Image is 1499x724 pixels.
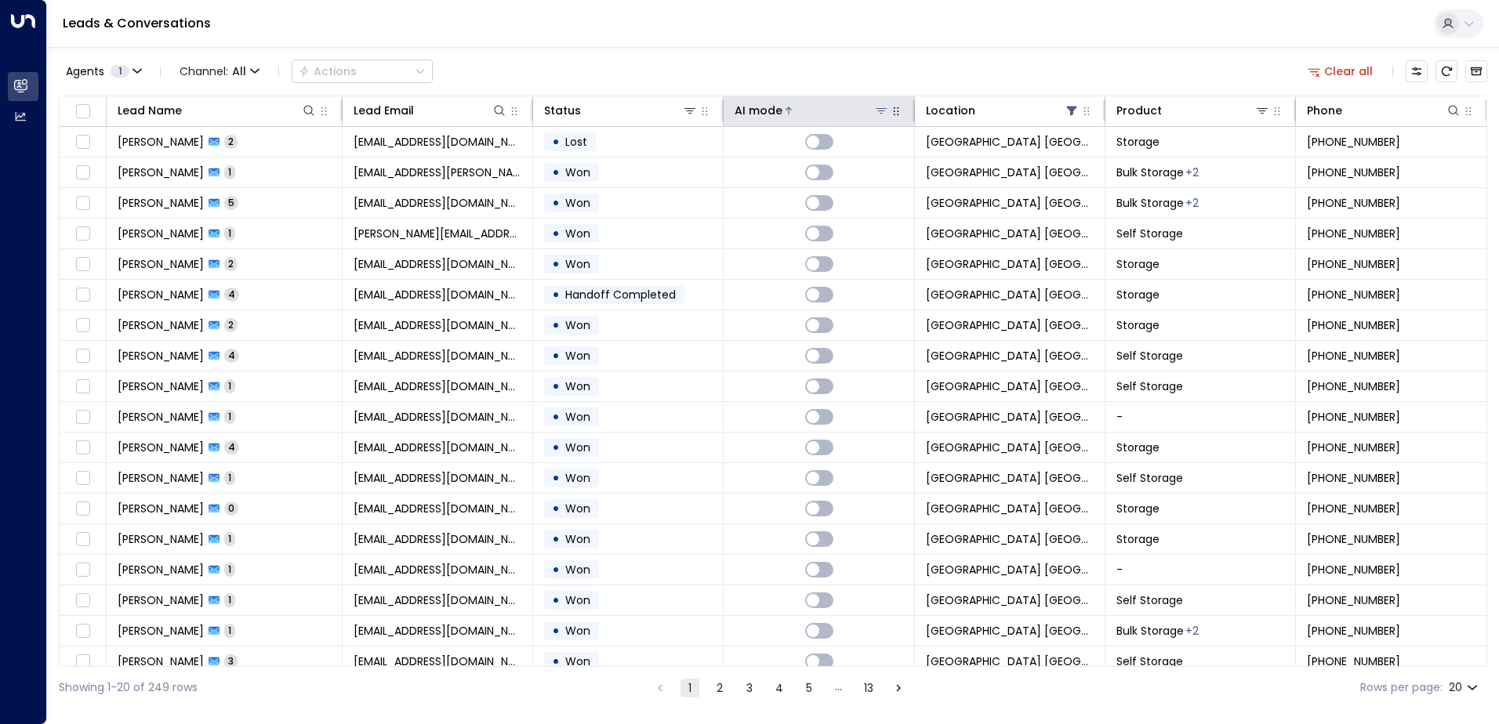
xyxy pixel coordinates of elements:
[224,257,238,270] span: 2
[1116,378,1183,394] span: Self Storage
[1406,60,1428,82] button: Customize
[770,679,789,697] button: Go to page 4
[740,679,759,697] button: Go to page 3
[224,410,235,423] span: 1
[73,102,93,121] span: Toggle select all
[552,159,560,186] div: •
[73,163,93,183] span: Toggle select row
[565,195,590,211] span: Won
[73,591,93,610] span: Toggle select row
[1307,562,1400,577] span: +447702746577
[224,654,238,668] span: 3
[299,64,357,78] div: Actions
[73,652,93,672] span: Toggle select row
[224,471,235,484] span: 1
[1116,226,1183,241] span: Self Storage
[544,101,698,120] div: Status
[926,256,1094,272] span: Space Station Kings Heath
[552,587,560,614] div: •
[118,592,204,608] span: Harriet Dunsmore
[1116,165,1184,180] span: Bulk Storage
[1116,101,1270,120] div: Product
[565,378,590,394] span: Won
[565,501,590,516] span: Won
[118,409,204,425] span: Izabela Sugden
[800,679,818,697] button: Go to page 5
[73,316,93,335] span: Toggle select row
[1116,101,1162,120] div: Product
[73,469,93,488] span: Toggle select row
[565,348,590,364] span: Won
[552,404,560,430] div: •
[118,531,204,547] span: Daniel Flavin
[1116,653,1183,669] span: Self Storage
[1116,470,1183,486] span: Self Storage
[224,226,235,240] span: 1
[926,409,1094,425] span: Space Station Kings Heath
[1307,165,1400,180] span: +447496815098
[73,194,93,213] span: Toggle select row
[118,256,204,272] span: Gurpreet Kaur
[354,287,521,302] span: ejj2508@sky.com
[926,470,1094,486] span: Space Station Kings Heath
[552,526,560,552] div: •
[926,531,1094,547] span: Space Station Kings Heath
[1360,679,1443,696] label: Rows per page:
[1116,623,1184,639] span: Bulk Storage
[118,287,204,302] span: Emma Jackson
[354,592,521,608] span: hd11abn@gmail.com
[1307,623,1400,639] span: +447933859324
[354,317,521,333] span: tash_newton_97@hotmail.com
[118,101,182,120] div: Lead Name
[1116,195,1184,211] span: Bulk Storage
[73,346,93,366] span: Toggle select row
[59,60,147,82] button: Agents1
[859,679,878,697] button: Go to page 13
[224,563,235,576] span: 1
[1307,101,1461,120] div: Phone
[926,501,1094,516] span: Space Station Kings Heath
[1301,60,1380,82] button: Clear all
[552,251,560,277] div: •
[681,679,699,697] button: page 1
[650,678,909,697] nav: pagination navigation
[565,531,590,547] span: Won
[354,256,521,272] span: gurpreet4765423@gmail.com
[354,623,521,639] span: motiakaur137@hotmail.com
[224,379,235,393] span: 1
[565,287,676,302] span: Handoff Completed
[1105,402,1296,432] td: -
[354,101,414,120] div: Lead Email
[544,101,581,120] div: Status
[118,623,204,639] span: Motia Kaur
[118,165,204,180] span: Maddie Thomas
[73,438,93,458] span: Toggle select row
[735,101,888,120] div: AI mode
[73,560,93,580] span: Toggle select row
[1116,287,1160,302] span: Storage
[1116,317,1160,333] span: Storage
[565,470,590,486] span: Won
[224,501,238,515] span: 0
[552,495,560,522] div: •
[118,470,204,486] span: Zahira Hussain
[73,407,93,427] span: Toggle select row
[926,348,1094,364] span: Space Station Kings Heath
[1307,134,1400,150] span: +447590927487
[1116,134,1160,150] span: Storage
[552,312,560,338] div: •
[926,195,1094,211] span: Space Station Kings Heath
[73,255,93,274] span: Toggle select row
[118,562,204,577] span: Sean Walker
[118,195,204,211] span: Che Keane
[552,434,560,461] div: •
[224,349,239,362] span: 4
[1307,440,1400,455] span: +447496143742
[66,66,104,77] span: Agents
[292,60,433,83] div: Button group with a nested menu
[552,373,560,400] div: •
[1307,531,1400,547] span: +447749906817
[224,165,235,179] span: 1
[565,592,590,608] span: Won
[1307,195,1400,211] span: +447984498740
